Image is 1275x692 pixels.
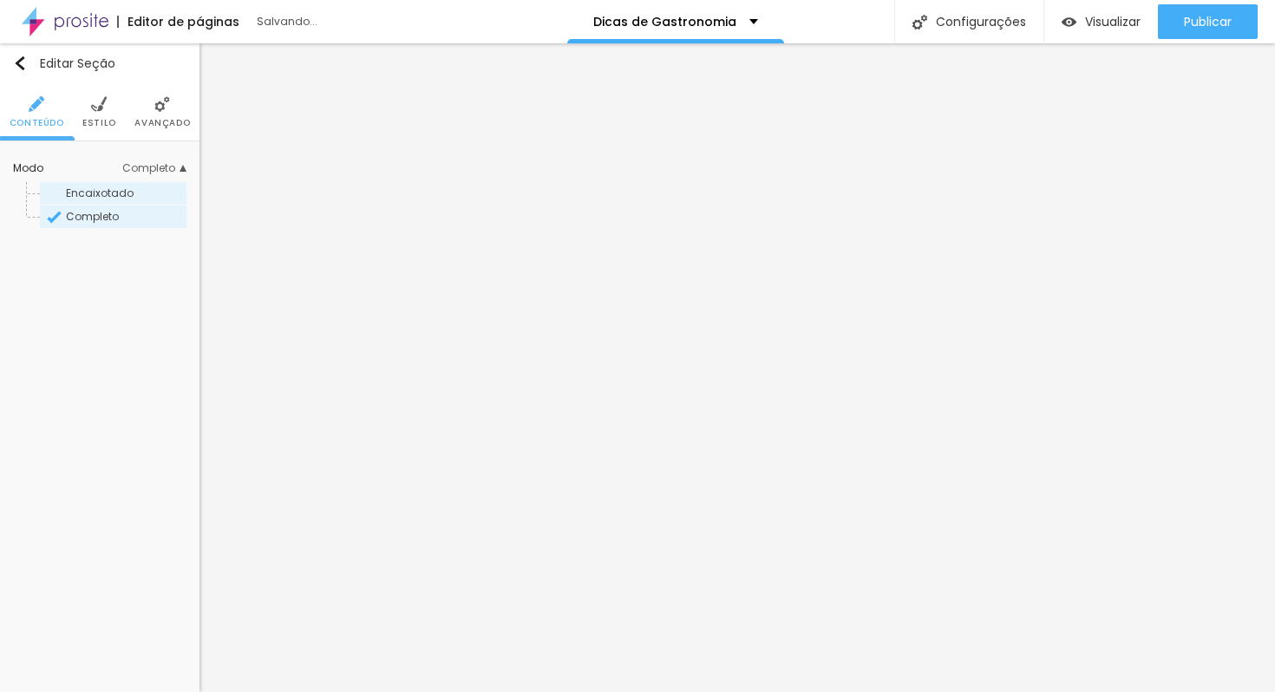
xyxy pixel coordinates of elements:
[47,210,62,225] img: Icone
[154,96,170,112] img: Icone
[199,43,1275,692] iframe: Editor
[66,209,119,224] span: Completo
[1062,15,1076,29] img: view-1.svg
[1044,4,1158,39] button: Visualizar
[1184,15,1232,29] span: Publicar
[257,16,456,27] div: Salvando...
[10,119,64,127] span: Conteúdo
[82,119,116,127] span: Estilo
[134,119,190,127] span: Avançado
[13,163,122,173] div: Modo
[66,186,134,200] span: Encaixotado
[122,163,186,173] span: Completo
[117,16,239,28] div: Editor de páginas
[912,15,927,29] img: Icone
[13,56,115,70] div: Editar Seção
[1158,4,1258,39] button: Publicar
[593,16,736,28] p: Dicas de Gastronomia
[29,96,44,112] img: Icone
[1085,15,1141,29] span: Visualizar
[13,56,27,70] img: Icone
[91,96,107,112] img: Icone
